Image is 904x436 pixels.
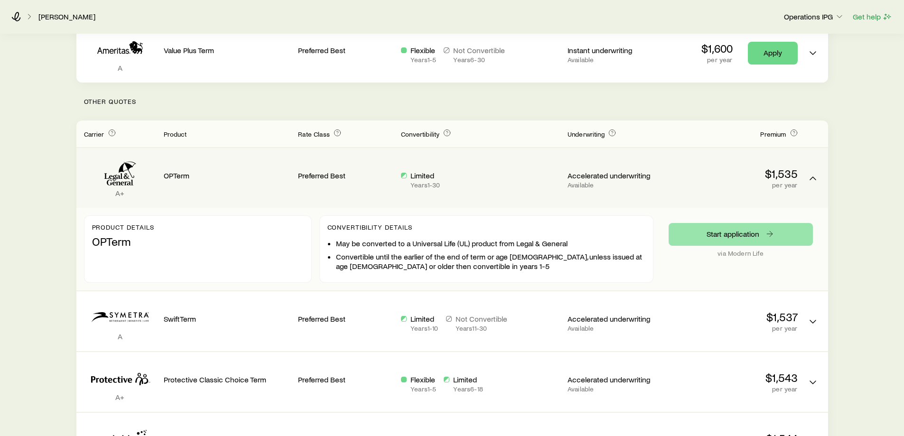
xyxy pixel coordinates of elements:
p: Years 11 - 30 [456,325,507,332]
p: A+ [84,188,156,198]
span: Underwriting [568,130,605,138]
p: Instant underwriting [568,46,663,55]
p: $1,543 [671,371,798,384]
p: Years 1 - 10 [410,325,438,332]
p: Years 6 - 18 [453,385,483,393]
p: Flexible [410,375,436,384]
li: May be converted to a Universal Life (UL) product from Legal & General [336,239,645,248]
p: Available [568,325,663,332]
p: Years 6 - 30 [453,56,505,64]
p: Available [568,181,663,189]
p: Flexible [410,46,436,55]
p: OPTerm [164,171,291,180]
p: per year [671,181,798,189]
p: Limited [453,375,483,384]
p: SwiftTerm [164,314,291,324]
p: Years 1 - 5 [410,385,436,393]
p: $1,600 [701,42,733,55]
p: Limited [410,314,438,324]
p: Accelerated underwriting [568,171,663,180]
p: Years 1 - 5 [410,56,436,64]
span: Premium [760,130,786,138]
p: Available [568,385,663,393]
p: A+ [84,392,156,402]
p: Product details [92,223,304,231]
p: Years 1 - 30 [410,181,440,189]
p: Limited [410,171,440,180]
p: Not Convertible [456,314,507,324]
p: Preferred Best [298,314,393,324]
p: per year [671,325,798,332]
button: Operations IPG [783,11,845,23]
p: via Modern Life [669,250,813,257]
span: Convertibility [401,130,439,138]
a: Start application [669,223,813,246]
button: Get help [852,11,893,22]
p: Preferred Best [298,375,393,384]
li: Convertible until the earlier of the end of term or age [DEMOGRAPHIC_DATA], unless issued at age ... [336,252,645,271]
p: per year [701,56,733,64]
p: Other Quotes [76,83,828,121]
p: Protective Classic Choice Term [164,375,291,384]
p: Value Plus Term [164,46,291,55]
p: Not Convertible [453,46,505,55]
a: [PERSON_NAME] [38,12,96,21]
p: Preferred Best [298,46,393,55]
p: $1,537 [671,310,798,324]
p: A [84,332,156,341]
p: Accelerated underwriting [568,375,663,384]
p: $1,535 [671,167,798,180]
p: OPTerm [92,235,304,248]
span: Carrier [84,130,104,138]
p: Accelerated underwriting [568,314,663,324]
p: A [84,63,156,73]
span: Rate Class [298,130,330,138]
p: Operations IPG [784,12,844,21]
a: Apply [748,42,798,65]
p: Convertibility Details [327,223,645,231]
p: Available [568,56,663,64]
span: Product [164,130,187,138]
p: per year [671,385,798,393]
p: Preferred Best [298,171,393,180]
